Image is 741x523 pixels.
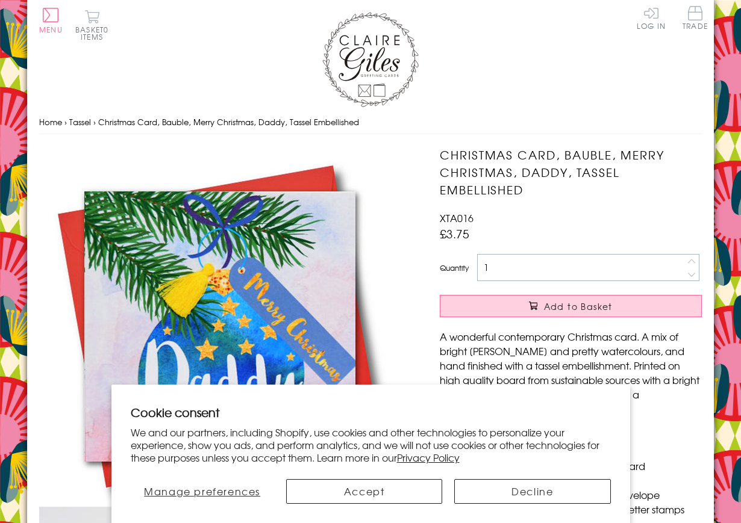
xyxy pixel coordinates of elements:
button: Basket0 items [75,10,108,40]
button: Accept [286,479,442,504]
button: Menu [39,8,63,33]
p: We and our partners, including Shopify, use cookies and other technologies to personalize your ex... [131,426,611,463]
p: A wonderful contemporary Christmas card. A mix of bright [PERSON_NAME] and pretty watercolours, a... [440,329,702,416]
span: Trade [683,6,708,29]
a: Trade [683,6,708,32]
span: Add to Basket [544,300,613,312]
img: Christmas Card, Bauble, Merry Christmas, Daddy, Tassel Embellished [39,146,401,507]
span: Manage preferences [144,484,260,498]
span: £3.75 [440,225,469,242]
button: Decline [454,479,610,504]
img: Claire Giles Greetings Cards [322,12,419,107]
span: 0 items [81,24,108,42]
a: Home [39,116,62,128]
label: Quantity [440,262,469,273]
nav: breadcrumbs [39,110,702,135]
button: Add to Basket [440,295,702,317]
button: Manage preferences [131,479,274,504]
h1: Christmas Card, Bauble, Merry Christmas, Daddy, Tassel Embellished [440,146,702,198]
span: Christmas Card, Bauble, Merry Christmas, Daddy, Tassel Embellished [98,116,359,128]
a: Tassel [69,116,91,128]
span: › [93,116,96,128]
a: Privacy Policy [397,450,460,465]
h2: Cookie consent [131,404,611,421]
a: Log In [637,6,666,29]
span: › [64,116,67,128]
span: XTA016 [440,211,474,225]
span: Menu [39,24,63,35]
